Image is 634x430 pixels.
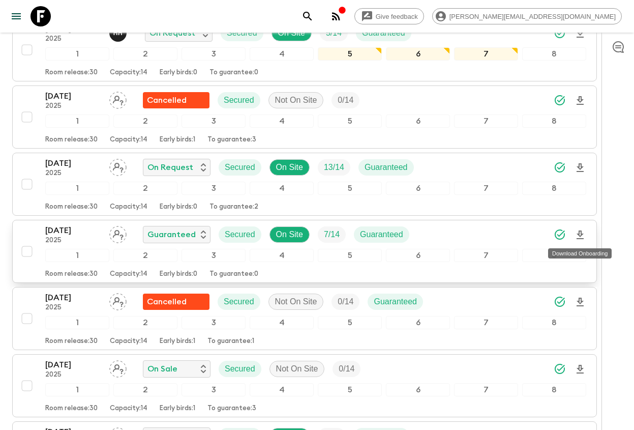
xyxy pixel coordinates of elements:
[250,114,314,128] div: 4
[522,47,586,61] div: 8
[268,294,324,310] div: Not On Site
[160,337,195,346] p: Early birds: 1
[110,69,147,77] p: Capacity: 14
[227,27,257,39] p: Secured
[338,296,353,308] p: 0 / 14
[554,94,566,106] svg: Synced Successfully
[218,92,260,108] div: Secured
[12,85,597,149] button: [DATE]2025Assign pack leaderFlash Pack cancellationSecuredNot On SiteTrip Fill12345678Room releas...
[574,363,586,376] svg: Download Onboarding
[147,363,177,375] p: On Sale
[110,270,147,278] p: Capacity: 14
[45,304,101,312] p: 2025
[219,159,261,176] div: Secured
[209,69,258,77] p: To guarantee: 0
[207,136,256,144] p: To guarantee: 3
[250,249,314,262] div: 4
[113,114,177,128] div: 2
[147,161,193,174] p: On Request
[386,383,450,396] div: 6
[147,228,196,241] p: Guaranteed
[45,169,101,178] p: 2025
[331,294,359,310] div: Trip Fill
[324,161,344,174] p: 13 / 14
[318,316,382,329] div: 5
[45,136,98,144] p: Room release: 30
[45,47,109,61] div: 1
[225,228,255,241] p: Secured
[269,226,310,243] div: On Site
[45,237,101,245] p: 2025
[554,228,566,241] svg: Synced Successfully
[12,354,597,417] button: [DATE]2025Assign pack leaderOn SaleSecuredNot On SiteTrip Fill12345678Room release:30Capacity:14E...
[225,363,255,375] p: Secured
[354,8,424,24] a: Give feedback
[522,114,586,128] div: 8
[271,25,312,41] div: On Site
[12,153,597,216] button: [DATE]2025Assign pack leaderOn RequestSecuredOn SiteTrip FillGuaranteed12345678Room release:30Cap...
[218,294,260,310] div: Secured
[386,316,450,329] div: 6
[444,13,621,20] span: [PERSON_NAME][EMAIL_ADDRESS][DOMAIN_NAME]
[318,182,382,195] div: 5
[109,296,127,304] span: Assign pack leader
[522,182,586,195] div: 8
[522,383,586,396] div: 8
[113,316,177,329] div: 2
[182,182,246,195] div: 3
[45,337,98,346] p: Room release: 30
[45,292,101,304] p: [DATE]
[45,203,98,211] p: Room release: 30
[45,90,101,102] p: [DATE]
[182,316,246,329] div: 3
[109,95,127,103] span: Assign pack leader
[207,405,256,413] p: To guarantee: 3
[320,25,348,41] div: Trip Fill
[160,203,197,211] p: Early birds: 0
[219,226,261,243] div: Secured
[12,18,597,81] button: [DATE]2025Hicham HadidaOn RequestSecuredOn SiteTrip FillGuaranteed12345678Room release:30Capacity...
[143,294,209,310] div: Flash Pack cancellation
[454,182,518,195] div: 7
[333,361,360,377] div: Trip Fill
[574,162,586,174] svg: Download Onboarding
[110,203,147,211] p: Capacity: 14
[6,6,26,26] button: menu
[113,383,177,396] div: 2
[250,47,314,61] div: 4
[45,224,101,237] p: [DATE]
[182,47,246,61] div: 3
[45,114,109,128] div: 1
[147,296,187,308] p: Cancelled
[207,337,254,346] p: To guarantee: 1
[326,27,342,39] p: 5 / 14
[160,69,197,77] p: Early birds: 0
[45,405,98,413] p: Room release: 30
[370,13,424,20] span: Give feedback
[554,27,566,39] svg: Synced Successfully
[45,182,109,195] div: 1
[554,296,566,308] svg: Synced Successfully
[386,114,450,128] div: 6
[182,383,246,396] div: 3
[386,47,450,61] div: 6
[318,47,382,61] div: 5
[360,228,403,241] p: Guaranteed
[160,136,195,144] p: Early birds: 1
[331,92,359,108] div: Trip Fill
[160,405,195,413] p: Early birds: 1
[318,114,382,128] div: 5
[276,363,318,375] p: Not On Site
[250,182,314,195] div: 4
[269,361,325,377] div: Not On Site
[454,114,518,128] div: 7
[574,95,586,107] svg: Download Onboarding
[269,159,310,176] div: On Site
[318,383,382,396] div: 5
[109,363,127,371] span: Assign pack leader
[209,203,258,211] p: To guarantee: 2
[339,363,354,375] p: 0 / 14
[147,94,187,106] p: Cancelled
[12,220,597,283] button: [DATE]2025Assign pack leaderGuaranteedSecuredOn SiteTrip FillGuaranteed12345678Room release:30Cap...
[45,102,101,110] p: 2025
